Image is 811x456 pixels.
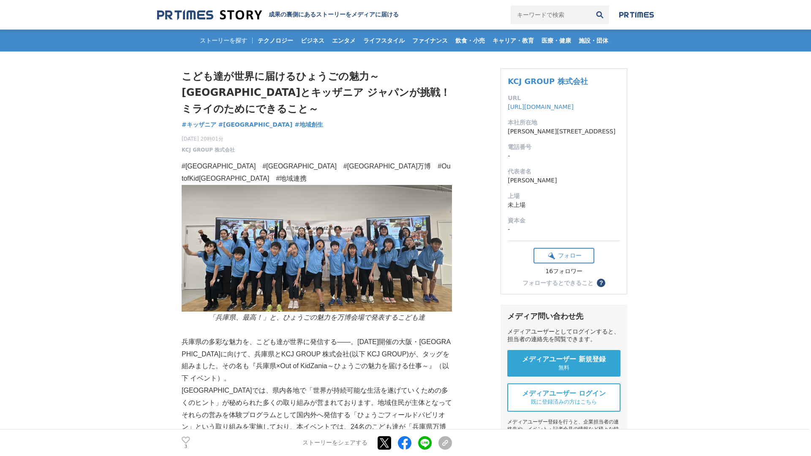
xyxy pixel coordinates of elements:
a: 成果の裏側にあるストーリーをメディアに届ける 成果の裏側にあるストーリーをメディアに届ける [157,9,399,21]
div: フォローするとできること [523,280,593,286]
dt: 代表者名 [508,167,620,176]
span: 飲食・小売 [452,37,488,44]
a: メディアユーザー 新規登録 無料 [507,350,620,377]
p: 3 [182,445,190,449]
span: キャリア・教育 [489,37,537,44]
a: KCJ GROUP 株式会社 [508,77,588,86]
img: thumbnail_b3d89e40-8eca-11f0-b6fc-c9efb46ea977.JPG [182,185,452,312]
div: メディア問い合わせ先 [507,311,620,321]
h1: こども達が世界に届けるひょうごの魅力～[GEOGRAPHIC_DATA]とキッザニア ジャパンが挑戦！ミライのためにできること～ [182,68,452,117]
dt: 本社所在地 [508,118,620,127]
dd: [PERSON_NAME] [508,176,620,185]
a: 医療・健康 [538,30,574,52]
span: 医療・健康 [538,37,574,44]
span: #[GEOGRAPHIC_DATA] [218,121,293,128]
div: 16フォロワー [533,268,594,275]
dd: 未上場 [508,201,620,209]
span: ビジネス [297,37,328,44]
p: ストーリーをシェアする [302,439,367,447]
p: 兵庫県の多彩な魅力を、こども達が世界に発信する——。[DATE]開催の大阪・[GEOGRAPHIC_DATA]に向けて、兵庫県とKCJ GROUP 株式会社(以下 KCJ GROUP)が、タッグ... [182,336,452,385]
a: 飲食・小売 [452,30,488,52]
a: ビジネス [297,30,328,52]
a: テクノロジー [254,30,297,52]
a: [URL][DOMAIN_NAME] [508,103,574,110]
span: [DATE] 20時01分 [182,135,235,143]
span: #キッザニア [182,121,216,128]
span: テクノロジー [254,37,297,44]
h2: 成果の裏側にあるストーリーをメディアに届ける [269,11,399,19]
input: キーワードで検索 [511,5,591,24]
a: ライフスタイル [360,30,408,52]
span: ライフスタイル [360,37,408,44]
dt: 上場 [508,192,620,201]
button: 検索 [591,5,609,24]
span: 施設・団体 [575,37,612,44]
dt: 電話番号 [508,143,620,152]
dt: 資本金 [508,216,620,225]
a: 施設・団体 [575,30,612,52]
dd: - [508,225,620,234]
dd: - [508,152,620,160]
p: #[GEOGRAPHIC_DATA] #[GEOGRAPHIC_DATA] #[GEOGRAPHIC_DATA]万博 #OutofKid[GEOGRAPHIC_DATA] #地域連携 [182,160,452,185]
span: ？ [598,280,604,286]
a: ファイナンス [409,30,451,52]
a: #地域創生 [294,120,323,129]
em: 「兵庫県、最高！」と、ひょうごの魅力を万博会場で発表するこども達 [209,314,425,321]
span: #地域創生 [294,121,323,128]
a: キャリア・教育 [489,30,537,52]
button: フォロー [533,248,594,263]
a: メディアユーザー ログイン 既に登録済みの方はこちら [507,383,620,412]
a: #キッザニア [182,120,216,129]
span: 無料 [558,364,569,372]
div: メディアユーザー登録を行うと、企業担当者の連絡先や、イベント・記者会見の情報など様々な特記情報を閲覧できます。 ※内容はストーリー・プレスリリースにより異なります。 [507,418,620,454]
img: 成果の裏側にあるストーリーをメディアに届ける [157,9,262,21]
dt: URL [508,94,620,103]
span: 既に登録済みの方はこちら [531,398,597,406]
a: KCJ GROUP 株式会社 [182,146,235,154]
span: メディアユーザー 新規登録 [522,355,606,364]
span: メディアユーザー ログイン [522,389,606,398]
dd: [PERSON_NAME][STREET_ADDRESS] [508,127,620,136]
img: prtimes [619,11,654,18]
button: ？ [597,279,605,287]
div: メディアユーザーとしてログインすると、担当者の連絡先を閲覧できます。 [507,328,620,343]
a: エンタメ [329,30,359,52]
span: エンタメ [329,37,359,44]
span: ファイナンス [409,37,451,44]
a: #[GEOGRAPHIC_DATA] [218,120,293,129]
